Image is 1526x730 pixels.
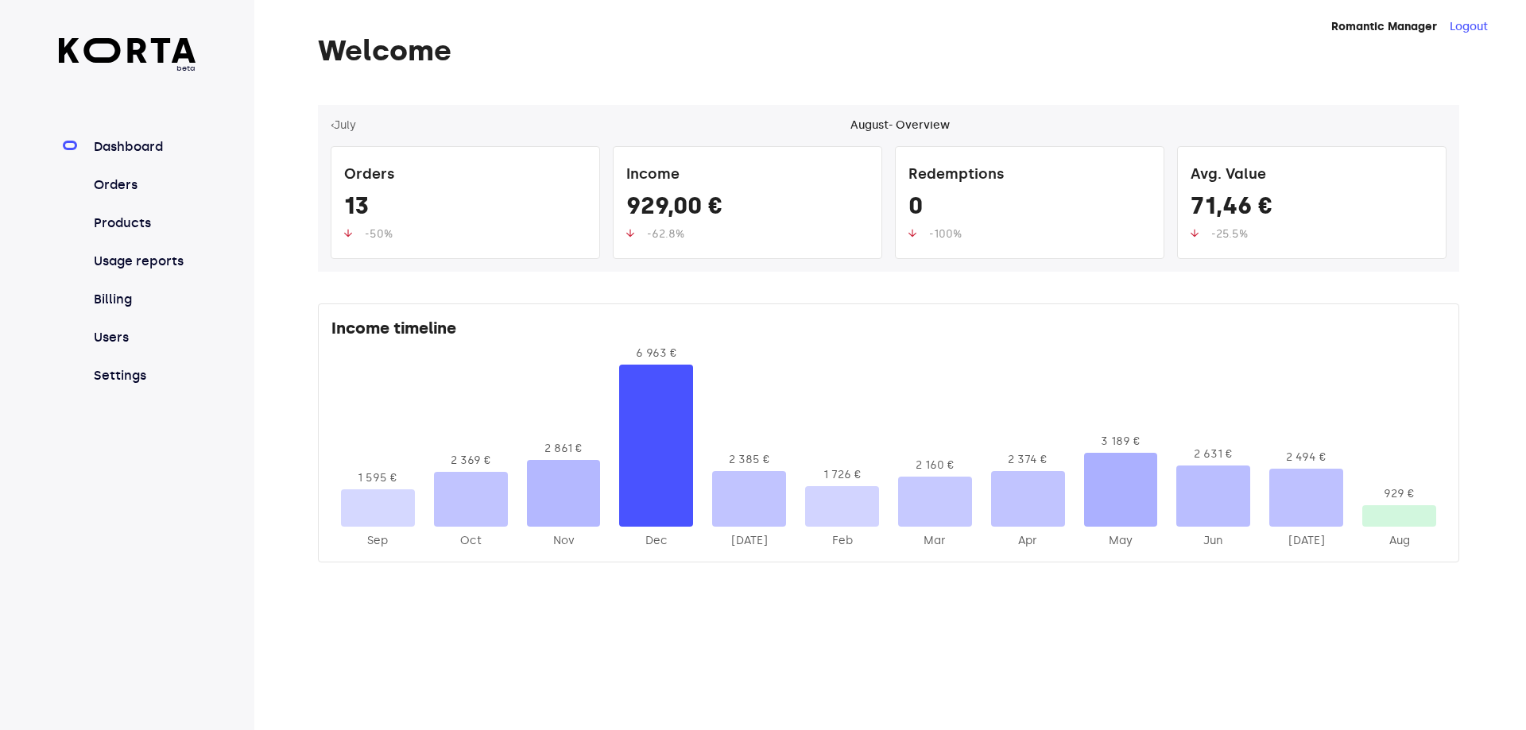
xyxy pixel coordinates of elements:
[619,533,693,549] div: 2024-Dec
[805,533,879,549] div: 2025-Feb
[898,533,972,549] div: 2025-Mar
[1176,446,1250,462] div: 2 631 €
[1191,160,1433,191] div: Avg. Value
[527,533,601,549] div: 2024-Nov
[91,176,196,195] a: Orders
[1269,450,1343,465] div: 2 494 €
[908,160,1151,191] div: Redemptions
[341,533,415,549] div: 2024-Sep
[344,229,352,238] img: up
[626,160,869,191] div: Income
[91,366,196,385] a: Settings
[59,63,196,74] span: beta
[619,346,693,361] div: 6 963 €
[344,160,587,191] div: Orders
[91,214,196,233] a: Products
[991,452,1065,468] div: 2 374 €
[1084,533,1158,549] div: 2025-May
[1362,533,1436,549] div: 2025-Aug
[434,453,508,469] div: 2 369 €
[1191,191,1433,226] div: 71,46 €
[991,533,1065,549] div: 2025-Apr
[1450,19,1488,35] button: Logout
[1191,229,1199,238] img: up
[59,38,196,74] a: beta
[805,467,879,483] div: 1 726 €
[898,458,972,473] div: 2 160 €
[647,227,684,241] span: -62.8%
[1176,533,1250,549] div: 2025-Jun
[91,290,196,309] a: Billing
[908,191,1151,226] div: 0
[331,118,356,133] button: ‹July
[434,533,508,549] div: 2024-Oct
[341,470,415,486] div: 1 595 €
[626,229,634,238] img: up
[929,227,962,241] span: -100%
[626,191,869,226] div: 929,00 €
[91,328,196,347] a: Users
[527,441,601,457] div: 2 861 €
[331,317,1446,346] div: Income timeline
[1084,434,1158,450] div: 3 189 €
[1211,227,1248,241] span: -25.5%
[1331,20,1437,33] strong: Romantic Manager
[908,229,916,238] img: up
[1362,486,1436,502] div: 929 €
[850,118,950,133] div: August - Overview
[59,38,196,63] img: Korta
[365,227,393,241] span: -50%
[344,191,587,226] div: 13
[712,533,786,549] div: 2025-Jan
[91,137,196,156] a: Dashboard
[91,252,196,271] a: Usage reports
[1269,533,1343,549] div: 2025-Jul
[712,452,786,468] div: 2 385 €
[318,35,1459,67] h1: Welcome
